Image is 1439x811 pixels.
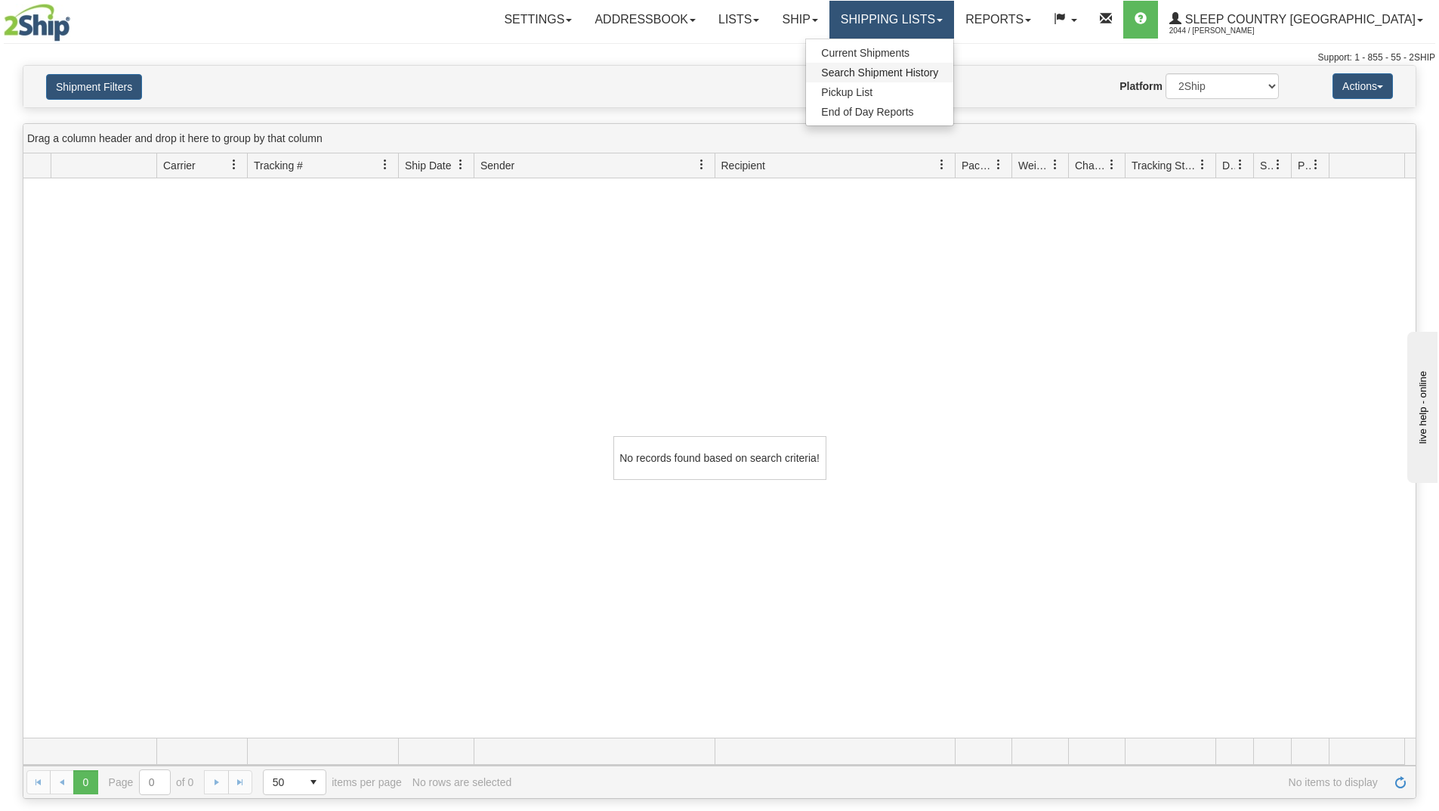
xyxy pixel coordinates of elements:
[954,1,1042,39] a: Reports
[372,152,398,178] a: Tracking # filter column settings
[163,158,196,173] span: Carrier
[986,152,1011,178] a: Packages filter column settings
[4,4,70,42] img: logo2044.jpg
[707,1,770,39] a: Lists
[405,158,451,173] span: Ship Date
[263,769,326,795] span: Page sizes drop down
[821,67,938,79] span: Search Shipment History
[221,152,247,178] a: Carrier filter column settings
[11,13,140,24] div: live help - online
[1388,770,1413,794] a: Refresh
[273,775,292,790] span: 50
[1181,13,1416,26] span: Sleep Country [GEOGRAPHIC_DATA]
[46,74,142,100] button: Shipment Filters
[689,152,715,178] a: Sender filter column settings
[962,158,993,173] span: Packages
[263,769,402,795] span: items per page
[412,776,512,788] div: No rows are selected
[1332,73,1393,99] button: Actions
[109,769,194,795] span: Page of 0
[1132,158,1197,173] span: Tracking Status
[1298,158,1311,173] span: Pickup Status
[806,63,953,82] a: Search Shipment History
[821,106,913,118] span: End of Day Reports
[1119,79,1163,94] label: Platform
[480,158,514,173] span: Sender
[806,82,953,102] a: Pickup List
[1158,1,1434,39] a: Sleep Country [GEOGRAPHIC_DATA] 2044 / [PERSON_NAME]
[806,102,953,122] a: End of Day Reports
[1404,328,1437,482] iframe: chat widget
[1075,158,1107,173] span: Charge
[493,1,583,39] a: Settings
[254,158,303,173] span: Tracking #
[73,770,97,794] span: Page 0
[448,152,474,178] a: Ship Date filter column settings
[821,47,909,59] span: Current Shipments
[1260,158,1273,173] span: Shipment Issues
[1042,152,1068,178] a: Weight filter column settings
[821,86,872,98] span: Pickup List
[829,1,954,39] a: Shipping lists
[1265,152,1291,178] a: Shipment Issues filter column settings
[1227,152,1253,178] a: Delivery Status filter column settings
[583,1,707,39] a: Addressbook
[721,158,765,173] span: Recipient
[1190,152,1215,178] a: Tracking Status filter column settings
[301,770,326,794] span: select
[4,51,1435,64] div: Support: 1 - 855 - 55 - 2SHIP
[929,152,955,178] a: Recipient filter column settings
[23,124,1416,153] div: grid grouping header
[770,1,829,39] a: Ship
[1018,158,1050,173] span: Weight
[522,776,1378,788] span: No items to display
[613,436,826,480] div: No records found based on search criteria!
[806,43,953,63] a: Current Shipments
[1303,152,1329,178] a: Pickup Status filter column settings
[1169,23,1283,39] span: 2044 / [PERSON_NAME]
[1099,152,1125,178] a: Charge filter column settings
[1222,158,1235,173] span: Delivery Status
